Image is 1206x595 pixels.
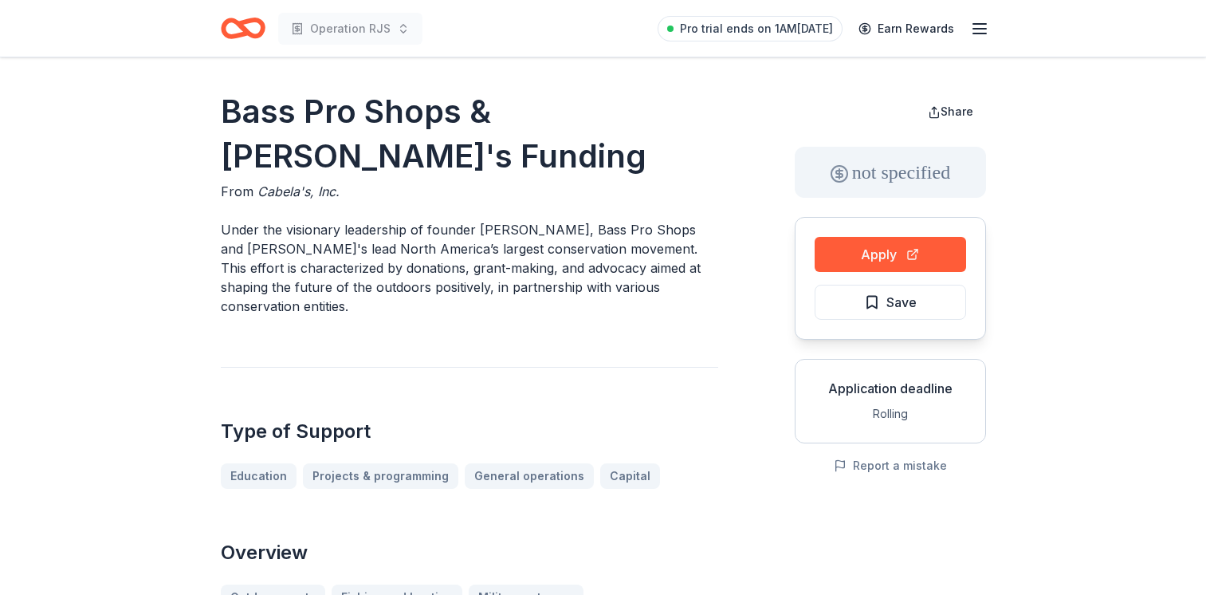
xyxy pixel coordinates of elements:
[886,292,917,313] span: Save
[808,379,972,398] div: Application deadline
[465,463,594,489] a: General operations
[680,19,833,38] span: Pro trial ends on 1AM[DATE]
[221,89,718,179] h1: Bass Pro Shops & [PERSON_NAME]'s Funding
[221,182,718,201] div: From
[941,104,973,118] span: Share
[834,456,947,475] button: Report a mistake
[849,14,964,43] a: Earn Rewards
[221,463,297,489] a: Education
[915,96,986,128] button: Share
[658,16,843,41] a: Pro trial ends on 1AM[DATE]
[815,285,966,320] button: Save
[303,463,458,489] a: Projects & programming
[815,237,966,272] button: Apply
[221,220,718,316] p: Under the visionary leadership of founder [PERSON_NAME], Bass Pro Shops and [PERSON_NAME]'s lead ...
[221,419,718,444] h2: Type of Support
[808,404,972,424] div: Rolling
[221,10,265,47] a: Home
[600,463,660,489] a: Capital
[257,183,340,199] span: Cabela's, Inc.
[221,540,718,565] h2: Overview
[795,147,986,198] div: not specified
[278,13,422,45] button: Operation RJS
[310,19,391,38] span: Operation RJS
